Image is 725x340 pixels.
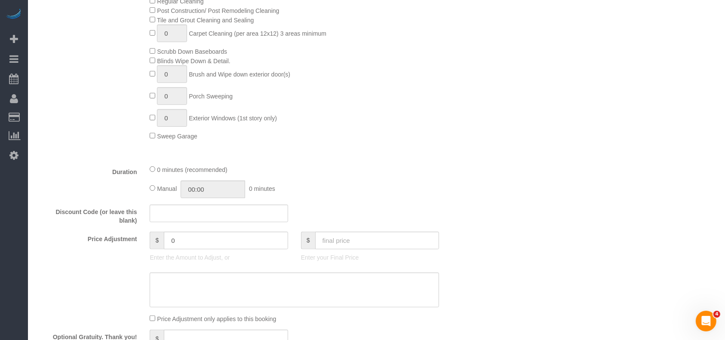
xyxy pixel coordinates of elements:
[189,93,233,100] span: Porch Sweeping
[157,185,177,192] span: Manual
[301,253,439,262] p: Enter your Final Price
[713,311,720,318] span: 4
[157,58,230,64] span: Blinds Wipe Down & Detail.
[189,71,290,78] span: Brush and Wipe down exterior door(s)
[5,9,22,21] img: Automaid Logo
[30,205,143,225] label: Discount Code (or leave this blank)
[249,185,275,192] span: 0 minutes
[157,17,254,24] span: Tile and Grout Cleaning and Sealing
[150,253,288,262] p: Enter the Amount to Adjust, or
[157,48,227,55] span: Scrubb Down Baseboards
[696,311,716,331] iframe: Intercom live chat
[30,165,143,176] label: Duration
[315,232,439,249] input: final price
[157,133,197,140] span: Sweep Garage
[157,166,227,173] span: 0 minutes (recommended)
[157,315,276,322] span: Price Adjustment only applies to this booking
[189,115,277,122] span: Exterior Windows (1st story only)
[150,232,164,249] span: $
[30,232,143,243] label: Price Adjustment
[301,232,315,249] span: $
[189,30,326,37] span: Carpet Cleaning (per area 12x12) 3 areas minimum
[157,7,279,14] span: Post Construction/ Post Remodeling Cleaning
